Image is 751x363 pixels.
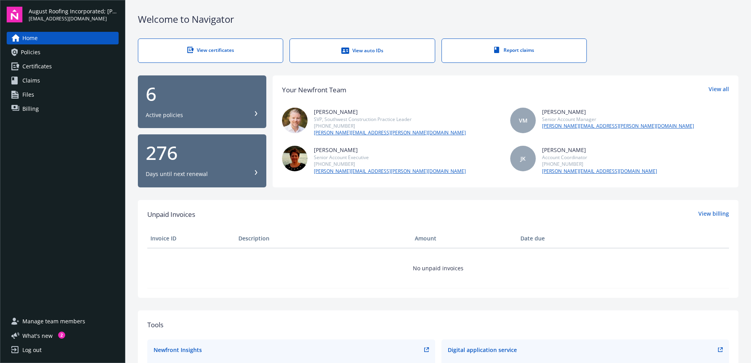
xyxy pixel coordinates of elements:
div: View certificates [154,47,267,53]
button: 6Active policies [138,75,266,128]
span: Home [22,32,38,44]
img: photo [282,146,308,171]
span: Policies [21,46,40,59]
div: SVP, Southwest Construction Practice Leader [314,116,466,123]
div: Tools [147,320,729,330]
a: View all [709,85,729,95]
span: Billing [22,103,39,115]
td: No unpaid invoices [147,248,729,288]
div: [PHONE_NUMBER] [542,161,657,167]
button: 276Days until next renewal [138,134,266,187]
span: Certificates [22,60,52,73]
span: Claims [22,74,40,87]
div: Log out [22,344,42,356]
div: [PHONE_NUMBER] [314,123,466,129]
span: What ' s new [22,332,53,340]
a: Policies [7,46,119,59]
span: August Roofing Incorporated; [PERSON_NAME] Industrial Center 8, LLC [29,7,119,15]
a: Billing [7,103,119,115]
th: Invoice ID [147,229,235,248]
div: Report claims [458,47,571,53]
div: [PERSON_NAME] [314,108,466,116]
a: Files [7,88,119,101]
div: [PERSON_NAME] [314,146,466,154]
button: August Roofing Incorporated; [PERSON_NAME] Industrial Center 8, LLC[EMAIL_ADDRESS][DOMAIN_NAME] [29,7,119,22]
a: View auto IDs [289,38,435,63]
img: navigator-logo.svg [7,7,22,22]
div: 276 [146,143,258,162]
span: VM [519,116,528,125]
a: Manage team members [7,315,119,328]
span: Unpaid Invoices [147,209,195,220]
div: Welcome to Navigator [138,13,738,26]
div: [PHONE_NUMBER] [314,161,466,167]
th: Description [235,229,412,248]
div: 6 [146,84,258,103]
a: Certificates [7,60,119,73]
div: View auto IDs [306,47,419,55]
div: Your Newfront Team [282,85,346,95]
a: [PERSON_NAME][EMAIL_ADDRESS][PERSON_NAME][DOMAIN_NAME] [314,168,466,175]
div: Account Coordinator [542,154,657,161]
a: Report claims [441,38,587,63]
div: Active policies [146,111,183,119]
span: Manage team members [22,315,85,328]
a: [PERSON_NAME][EMAIL_ADDRESS][PERSON_NAME][DOMAIN_NAME] [314,129,466,136]
a: View certificates [138,38,283,63]
div: [PERSON_NAME] [542,108,694,116]
div: [PERSON_NAME] [542,146,657,154]
div: Digital application service [448,346,517,354]
div: Newfront Insights [154,346,202,354]
a: [PERSON_NAME][EMAIL_ADDRESS][DOMAIN_NAME] [542,168,657,175]
a: Claims [7,74,119,87]
span: [EMAIL_ADDRESS][DOMAIN_NAME] [29,15,119,22]
span: Files [22,88,34,101]
div: Days until next renewal [146,170,208,178]
div: 2 [58,332,65,339]
a: [PERSON_NAME][EMAIL_ADDRESS][PERSON_NAME][DOMAIN_NAME] [542,123,694,130]
button: What's new2 [7,332,65,340]
span: JK [520,154,526,163]
div: Senior Account Executive [314,154,466,161]
th: Date due [517,229,605,248]
a: View billing [698,209,729,220]
img: photo [282,108,308,133]
a: Home [7,32,119,44]
th: Amount [412,229,517,248]
div: Senior Account Manager [542,116,694,123]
